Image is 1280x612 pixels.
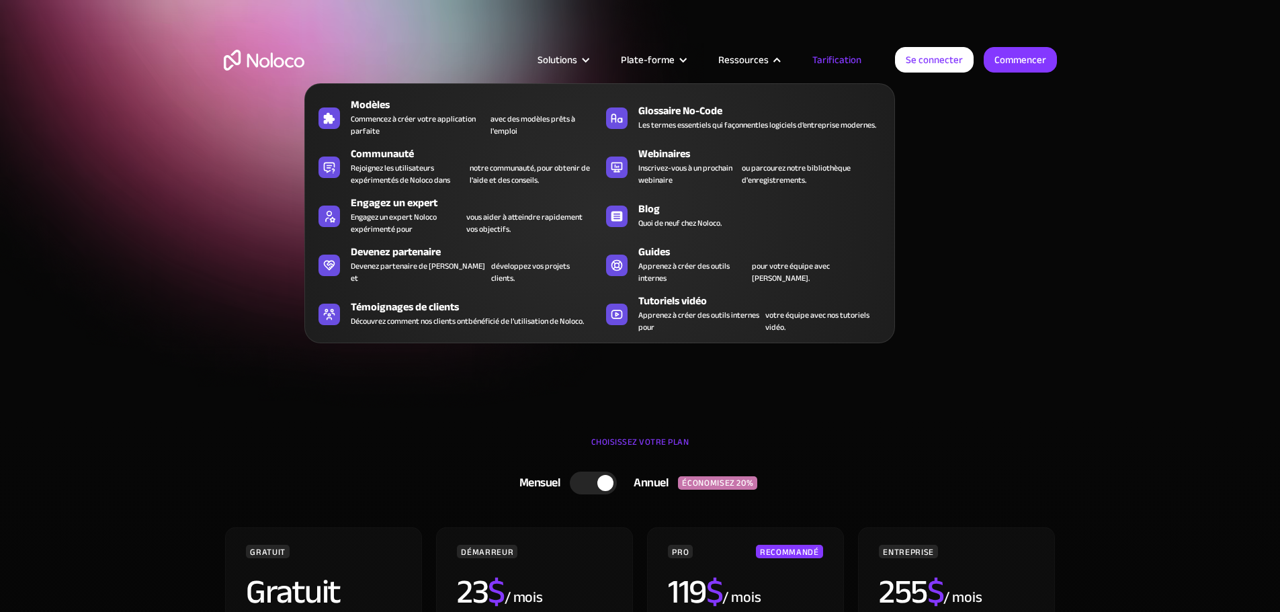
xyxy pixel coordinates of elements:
[638,199,660,219] font: Blog
[760,544,818,560] font: RECOMMANDÉ
[599,94,887,140] a: Glossaire No-CodeLes termes essentiels qui façonnentles logiciels d’entreprise modernes.
[943,583,982,611] font: / mois
[351,112,476,138] font: Commencez à créer votre application parfaite
[634,472,668,494] font: Annuel
[672,544,689,560] font: PRO
[351,144,414,164] font: Communauté
[599,241,887,287] a: GuidesApprenez à créer des outils internespour votre équipe avec [PERSON_NAME].
[351,242,441,262] font: Devenez partenaire
[491,259,570,286] font: développez vos projets clients.
[312,192,599,238] a: Engagez un expertEngagez un expert Noloco expérimenté pourvous aider à atteindre rapidement vos o...
[765,308,869,335] font: votre équipe avec nos tutoriels vidéo.
[638,308,759,335] font: Apprenez à créer des outils internes pour
[984,47,1057,73] a: Commencer
[638,259,730,286] font: Apprenez à créer des outils internes
[538,50,577,69] font: Solutions
[304,64,895,343] nav: Ressources
[505,583,543,611] font: / mois
[351,161,450,187] font: Rejoignez les utilisateurs expérimentés de Noloco dans
[638,242,670,262] font: Guides
[224,50,304,71] a: maison
[312,94,599,140] a: ModèlesCommencez à créer votre application parfaiteavec des modèles prêts à l'emploi
[895,47,974,73] a: Se connecter
[351,193,437,213] font: Engagez un expert
[994,50,1046,69] font: Commencer
[759,118,876,132] font: les logiciels d’entreprise modernes.
[312,290,599,336] a: Témoignages de clientsDécouvrez comment nos clients ontbénéficié de l’utilisation de Noloco.
[722,583,761,611] font: / mois
[742,161,851,187] font: ou parcourez notre bibliothèque d'enregistrements.
[812,50,861,69] font: Tarification
[796,51,878,69] a: Tarification
[682,475,753,491] font: ÉCONOMISEZ 20%
[461,544,513,560] font: DÉMARREUR
[470,161,590,187] font: notre communauté, pour obtenir de l'aide et des conseils.
[468,314,584,329] font: bénéficié de l’utilisation de Noloco.
[312,143,599,189] a: CommunautéRejoignez les utilisateurs expérimentés de Noloco dansnotre communauté, pour obtenir de...
[490,112,575,138] font: avec des modèles prêts à l'emploi
[351,297,459,317] font: Témoignages de clients
[599,192,887,238] a: BlogQuoi de neuf chez Noloco.
[638,216,722,230] font: Quoi de neuf chez Noloco.
[638,291,707,311] font: Tutoriels vidéo
[883,544,933,560] font: ENTREPRISE
[351,95,390,115] font: Modèles
[638,118,759,132] font: Les termes essentiels qui façonnent
[591,434,689,450] font: CHOISISSEZ VOTRE PLAN
[718,50,769,69] font: Ressources
[599,290,887,336] a: Tutoriels vidéoApprenez à créer des outils internes pourvotre équipe avec nos tutoriels vidéo.
[604,51,701,69] div: Plate-forme
[351,259,485,286] font: Devenez partenaire de [PERSON_NAME] et
[599,143,887,189] a: WebinairesInscrivez-vous à un prochain webinaireou parcourez notre bibliothèque d'enregistrements.
[638,161,732,187] font: Inscrivez-vous à un prochain webinaire
[312,241,599,287] a: Devenez partenaireDevenez partenaire de [PERSON_NAME] etdéveloppez vos projets clients.
[638,101,722,121] font: Glossaire No-Code
[638,144,690,164] font: Webinaires
[752,259,830,286] font: pour votre équipe avec [PERSON_NAME].
[906,50,963,69] font: Se connecter
[519,472,560,494] font: Mensuel
[250,544,285,560] font: GRATUIT
[521,51,604,69] div: Solutions
[701,51,796,69] div: Ressources
[466,210,583,236] font: vous aider à atteindre rapidement vos objectifs.
[351,210,437,236] font: Engagez un expert Noloco expérimenté pour
[351,314,468,329] font: Découvrez comment nos clients ont
[621,50,675,69] font: Plate-forme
